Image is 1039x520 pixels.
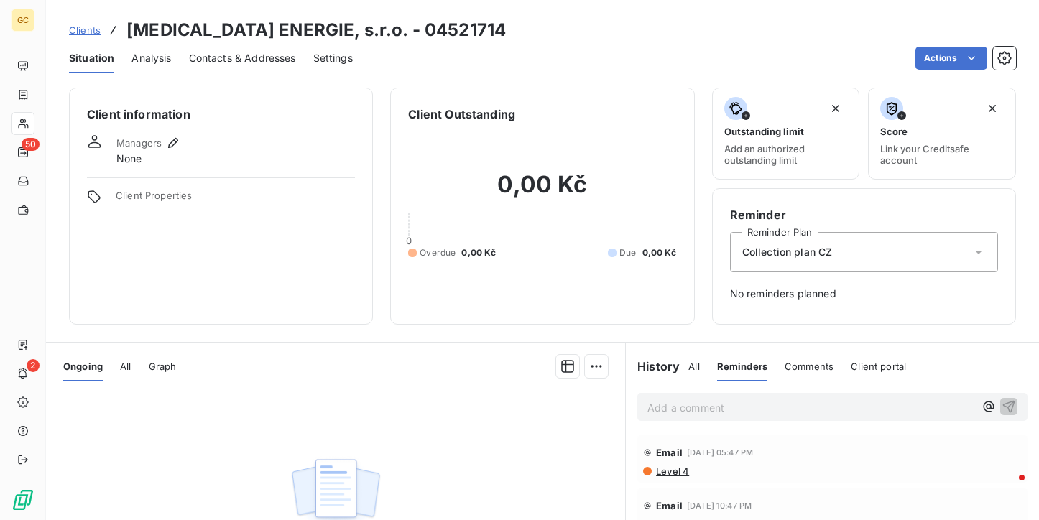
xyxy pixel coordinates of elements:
[149,361,177,372] span: Graph
[880,126,908,137] span: Score
[131,51,171,65] span: Analysis
[408,106,515,123] h6: Client Outstanding
[313,51,353,65] span: Settings
[116,152,142,166] span: None
[785,361,833,372] span: Comments
[27,359,40,372] span: 2
[116,190,355,210] span: Client Properties
[724,143,848,166] span: Add an authorized outstanding limit
[189,51,296,65] span: Contacts & Addresses
[22,138,40,151] span: 50
[656,500,683,511] span: Email
[730,206,998,223] h6: Reminder
[116,137,162,149] span: Managers
[642,246,677,259] span: 0,00 Kč
[717,361,767,372] span: Reminders
[69,24,101,36] span: Clients
[69,51,114,65] span: Situation
[655,465,689,477] span: Level 4
[461,246,496,259] span: 0,00 Kč
[868,88,1016,180] button: ScoreLink your Creditsafe account
[626,358,680,375] h6: History
[724,126,804,137] span: Outstanding limit
[420,246,456,259] span: Overdue
[87,106,355,123] h6: Client information
[406,235,412,246] span: 0
[11,9,34,32] div: GC
[880,143,1004,166] span: Link your Creditsafe account
[712,88,860,180] button: Outstanding limitAdd an authorized outstanding limit
[687,501,752,510] span: [DATE] 10:47 PM
[126,17,506,43] h3: [MEDICAL_DATA] ENERGIE, s.r.o. - 04521714
[688,361,699,372] span: All
[11,488,34,511] img: Logo LeanPay
[656,447,683,458] span: Email
[408,170,676,213] h2: 0,00 Kč
[851,361,906,372] span: Client portal
[915,47,987,70] button: Actions
[619,246,636,259] span: Due
[69,23,101,37] a: Clients
[687,448,753,457] span: [DATE] 05:47 PM
[63,361,103,372] span: Ongoing
[120,361,131,372] span: All
[742,245,833,259] span: Collection plan CZ
[990,471,1025,506] iframe: Intercom live chat
[730,287,998,301] span: No reminders planned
